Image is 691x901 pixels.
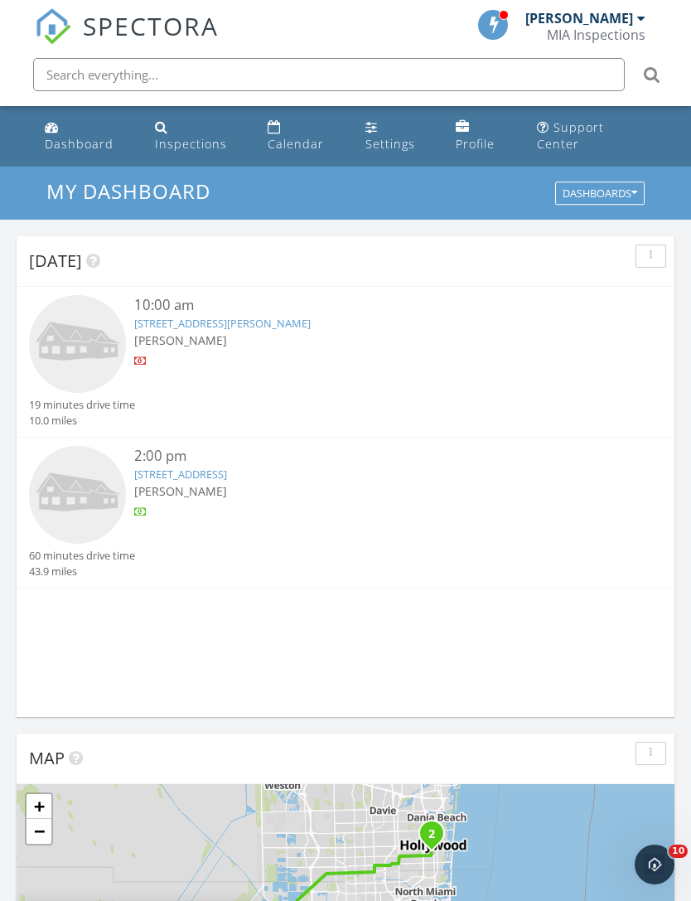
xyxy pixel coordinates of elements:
div: 43.9 miles [29,564,135,579]
a: Support Center [530,113,653,160]
span: Map [29,747,65,769]
span: My Dashboard [46,177,210,205]
a: Zoom in [27,794,51,819]
div: 60 minutes drive time [29,548,135,564]
img: house-placeholder-square-ca63347ab8c70e15b013bc22427d3df0f7f082c62ce06d78aee8ec4e70df452f.jpg [29,295,126,392]
span: [DATE] [29,249,82,272]
a: Calendar [261,113,345,160]
span: 10 [669,845,688,858]
a: Dashboard [38,113,135,160]
button: Dashboards [555,182,645,206]
div: Inspections [155,136,227,152]
div: Settings [365,136,415,152]
div: 10:00 am [134,295,609,316]
a: Inspections [148,113,248,160]
div: MIA Inspections [547,27,645,43]
input: Search everything... [33,58,625,91]
div: 1317 S 22nd Ct, Hollywood, FL 33020 [432,833,442,843]
div: 2:00 pm [134,446,609,467]
a: Settings [359,113,436,160]
div: [PERSON_NAME] [525,10,633,27]
div: Dashboards [563,188,637,200]
a: 10:00 am [STREET_ADDRESS][PERSON_NAME] [PERSON_NAME] 19 minutes drive time 10.0 miles [29,295,662,429]
span: SPECTORA [83,8,219,43]
a: 2:00 pm [STREET_ADDRESS] [PERSON_NAME] 60 minutes drive time 43.9 miles [29,446,662,579]
a: [STREET_ADDRESS] [134,467,227,482]
a: SPECTORA [35,22,219,57]
a: [STREET_ADDRESS][PERSON_NAME] [134,316,311,331]
div: Calendar [268,136,324,152]
img: house-placeholder-square-ca63347ab8c70e15b013bc22427d3df0f7f082c62ce06d78aee8ec4e70df452f.jpg [29,446,126,543]
iframe: Intercom live chat [635,845,674,884]
a: Profile [449,113,517,160]
div: Dashboard [45,136,114,152]
div: Support Center [537,119,604,152]
div: Profile [456,136,495,152]
div: 19 minutes drive time [29,397,135,413]
span: [PERSON_NAME] [134,332,227,348]
span: [PERSON_NAME] [134,483,227,499]
a: Zoom out [27,819,51,844]
img: The Best Home Inspection Software - Spectora [35,8,71,45]
i: 2 [428,829,435,840]
div: 10.0 miles [29,413,135,429]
